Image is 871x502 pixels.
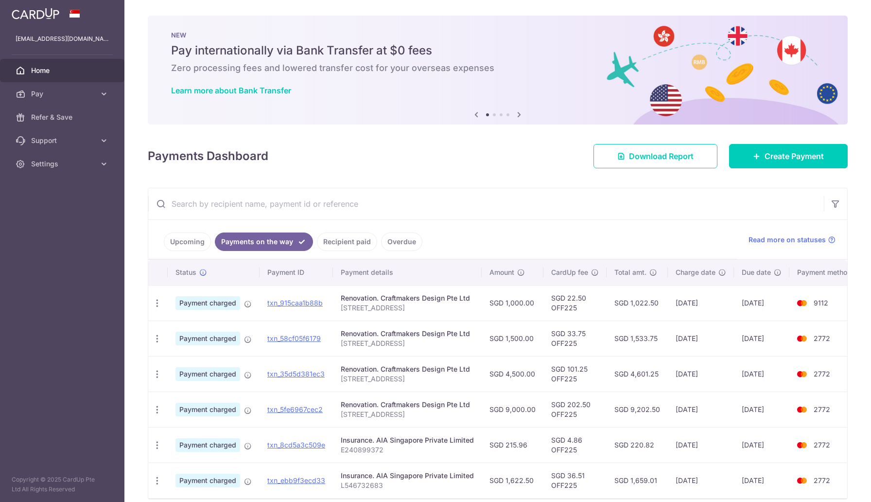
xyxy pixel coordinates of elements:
[814,334,830,342] span: 2772
[734,356,789,392] td: [DATE]
[482,285,543,321] td: SGD 1,000.00
[668,427,734,463] td: [DATE]
[148,188,824,219] input: Search by recipient name, payment id or reference
[607,356,668,392] td: SGD 4,601.25
[792,475,812,486] img: Bank Card
[267,299,323,307] a: txn_915caa1b88b
[267,370,325,378] a: txn_35d5d381ec3
[341,481,474,490] p: L546732683
[734,392,789,427] td: [DATE]
[749,235,836,245] a: Read more on statuses
[792,404,812,415] img: Bank Card
[482,392,543,427] td: SGD 9,000.00
[341,329,474,339] div: Renovation. Craftmakers Design Pte Ltd
[543,321,607,356] td: SGD 33.75 OFF225
[175,332,240,345] span: Payment charged
[543,463,607,498] td: SGD 36.51 OFF225
[341,339,474,348] p: [STREET_ADDRESS]
[175,268,196,277] span: Status
[171,86,291,95] a: Learn more about Bank Transfer
[341,374,474,384] p: [STREET_ADDRESS]
[267,405,323,413] a: txn_5fe6967cec2
[171,62,824,74] h6: Zero processing fees and lowered transfer cost for your overseas expenses
[341,303,474,313] p: [STREET_ADDRESS]
[341,293,474,303] div: Renovation. Craftmakers Design Pte Ltd
[614,268,646,277] span: Total amt.
[607,321,668,356] td: SGD 1,533.75
[551,268,588,277] span: CardUp fee
[31,159,95,169] span: Settings
[734,285,789,321] td: [DATE]
[814,299,828,307] span: 9112
[729,144,848,168] a: Create Payment
[267,334,321,342] a: txn_58cf05f6179
[333,260,482,285] th: Payment details
[607,427,668,463] td: SGD 220.82
[175,296,240,310] span: Payment charged
[814,370,830,378] span: 2772
[814,476,830,484] span: 2772
[341,435,474,445] div: Insurance. AIA Singapore Private Limited
[260,260,333,285] th: Payment ID
[341,364,474,374] div: Renovation. Craftmakers Design Pte Ltd
[792,368,812,380] img: Bank Card
[742,268,771,277] span: Due date
[543,285,607,321] td: SGD 22.50 OFF225
[148,147,268,165] h4: Payments Dashboard
[31,112,95,122] span: Refer & Save
[668,356,734,392] td: [DATE]
[792,439,812,451] img: Bank Card
[668,392,734,427] td: [DATE]
[668,321,734,356] td: [DATE]
[607,392,668,427] td: SGD 9,202.50
[175,438,240,452] span: Payment charged
[668,463,734,498] td: [DATE]
[31,66,95,75] span: Home
[31,136,95,145] span: Support
[629,150,694,162] span: Download Report
[792,297,812,309] img: Bank Card
[164,233,211,251] a: Upcoming
[381,233,422,251] a: Overdue
[171,31,824,39] p: NEW
[31,89,95,99] span: Pay
[676,268,715,277] span: Charge date
[607,463,668,498] td: SGD 1,659.01
[267,476,325,484] a: txn_ebb9f3ecd33
[489,268,514,277] span: Amount
[175,474,240,487] span: Payment charged
[593,144,717,168] a: Download Report
[749,235,826,245] span: Read more on statuses
[341,410,474,419] p: [STREET_ADDRESS]
[543,356,607,392] td: SGD 101.25 OFF225
[341,445,474,455] p: E240899372
[789,260,863,285] th: Payment method
[12,8,59,19] img: CardUp
[734,463,789,498] td: [DATE]
[267,441,325,449] a: txn_8cd5a3c509e
[668,285,734,321] td: [DATE]
[734,427,789,463] td: [DATE]
[175,403,240,416] span: Payment charged
[765,150,824,162] span: Create Payment
[317,233,377,251] a: Recipient paid
[175,367,240,381] span: Payment charged
[148,16,848,125] img: Bank transfer banner
[792,333,812,344] img: Bank Card
[482,321,543,356] td: SGD 1,500.00
[482,463,543,498] td: SGD 1,622.50
[341,471,474,481] div: Insurance. AIA Singapore Private Limited
[543,392,607,427] td: SGD 202.50 OFF225
[482,427,543,463] td: SGD 215.96
[734,321,789,356] td: [DATE]
[607,285,668,321] td: SGD 1,022.50
[341,400,474,410] div: Renovation. Craftmakers Design Pte Ltd
[16,34,109,44] p: [EMAIL_ADDRESS][DOMAIN_NAME]
[543,427,607,463] td: SGD 4.86 OFF225
[215,233,313,251] a: Payments on the way
[171,43,824,58] h5: Pay internationally via Bank Transfer at $0 fees
[814,441,830,449] span: 2772
[814,405,830,413] span: 2772
[482,356,543,392] td: SGD 4,500.00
